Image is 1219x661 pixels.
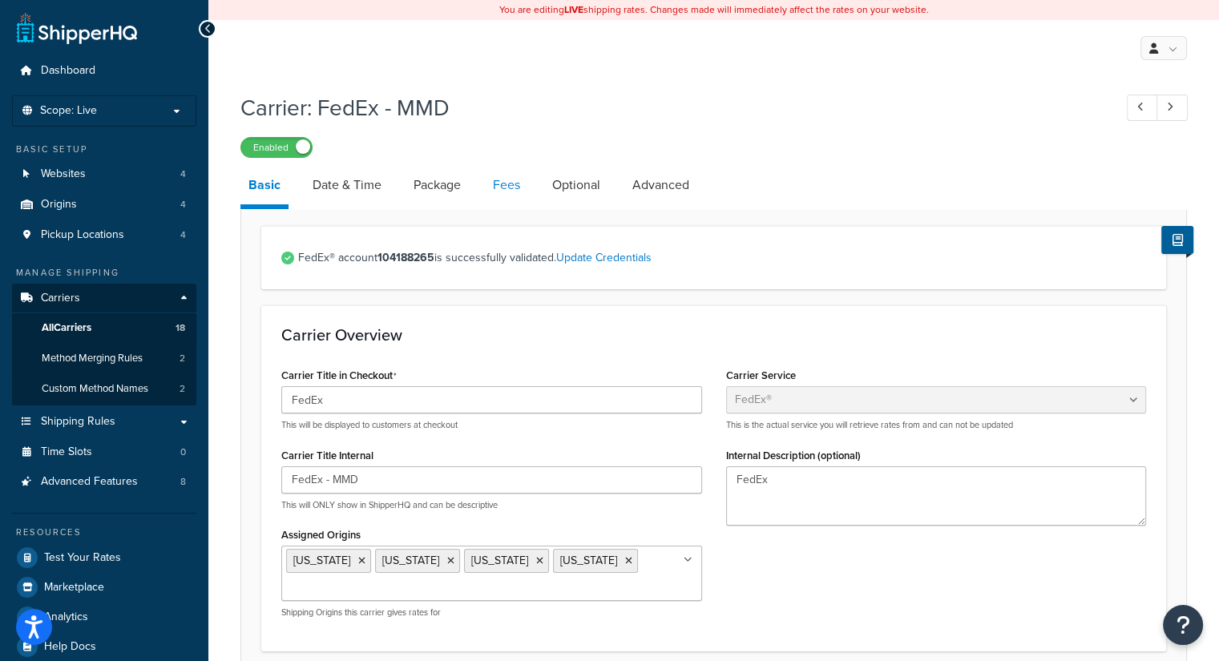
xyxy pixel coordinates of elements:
a: Carriers [12,284,196,313]
button: Show Help Docs [1161,226,1193,254]
a: Marketplace [12,573,196,602]
h3: Carrier Overview [281,326,1146,344]
a: Advanced Features8 [12,467,196,497]
a: Update Credentials [556,249,652,266]
a: Shipping Rules [12,407,196,437]
span: 2 [180,382,185,396]
div: Manage Shipping [12,266,196,280]
a: Previous Record [1127,95,1158,121]
span: Scope: Live [40,104,97,118]
label: Carrier Title in Checkout [281,369,397,382]
li: Websites [12,159,196,189]
a: Time Slots0 [12,437,196,467]
span: Help Docs [44,640,96,654]
label: Carrier Service [726,369,796,381]
span: Marketplace [44,581,104,594]
a: Test Your Rates [12,543,196,572]
h1: Carrier: FedEx - MMD [240,92,1097,123]
li: Time Slots [12,437,196,467]
p: This will be displayed to customers at checkout [281,419,702,431]
a: Date & Time [305,166,390,204]
button: Open Resource Center [1163,605,1203,645]
p: Shipping Origins this carrier gives rates for [281,607,702,619]
span: Carriers [41,292,80,305]
a: Basic [240,166,289,209]
li: Pickup Locations [12,220,196,250]
span: [US_STATE] [293,552,350,569]
a: Fees [485,166,528,204]
span: Time Slots [41,445,92,459]
span: Method Merging Rules [42,352,143,365]
span: FedEx® account is successfully validated. [298,247,1146,269]
span: 4 [180,228,186,242]
span: Dashboard [41,64,95,78]
li: Advanced Features [12,467,196,497]
span: Analytics [44,611,88,624]
span: 0 [180,445,186,459]
a: Method Merging Rules2 [12,344,196,373]
li: Origins [12,190,196,220]
textarea: FedEx [726,466,1147,526]
label: Enabled [241,138,312,157]
a: Help Docs [12,632,196,661]
a: Dashboard [12,56,196,86]
a: Analytics [12,603,196,631]
a: Custom Method Names2 [12,374,196,404]
a: Next Record [1156,95,1188,121]
span: 8 [180,475,186,489]
span: All Carriers [42,321,91,335]
span: 4 [180,198,186,212]
span: Shipping Rules [41,415,115,429]
a: Advanced [624,166,697,204]
a: Websites4 [12,159,196,189]
a: Optional [544,166,608,204]
span: Test Your Rates [44,551,121,565]
p: This is the actual service you will retrieve rates from and can not be updated [726,419,1147,431]
a: Origins4 [12,190,196,220]
span: 4 [180,167,186,181]
span: Custom Method Names [42,382,148,396]
a: Package [406,166,469,204]
p: This will ONLY show in ShipperHQ and can be descriptive [281,499,702,511]
label: Carrier Title Internal [281,449,373,461]
a: Pickup Locations4 [12,220,196,250]
label: Assigned Origins [281,529,361,541]
a: AllCarriers18 [12,313,196,343]
span: [US_STATE] [471,552,528,569]
span: 18 [176,321,185,335]
span: [US_STATE] [560,552,617,569]
span: 2 [180,352,185,365]
span: Advanced Features [41,475,138,489]
li: Method Merging Rules [12,344,196,373]
span: Pickup Locations [41,228,124,242]
label: Internal Description (optional) [726,449,861,461]
li: Carriers [12,284,196,405]
span: Origins [41,198,77,212]
b: LIVE [564,2,583,17]
li: Custom Method Names [12,374,196,404]
div: Basic Setup [12,143,196,156]
span: [US_STATE] [382,552,439,569]
span: Websites [41,167,86,181]
strong: 104188265 [377,249,434,266]
div: Resources [12,526,196,539]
